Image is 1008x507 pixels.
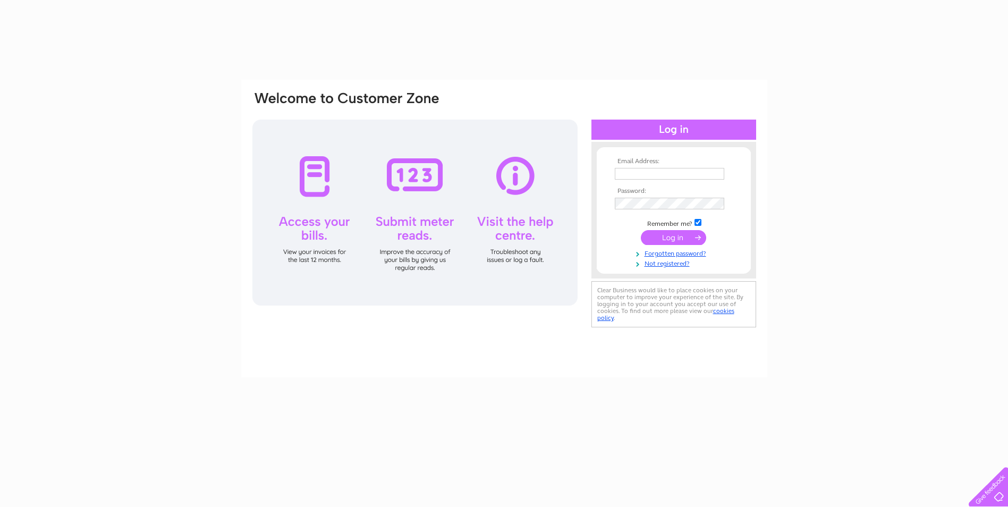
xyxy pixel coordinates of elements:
[615,258,735,268] a: Not registered?
[612,217,735,228] td: Remember me?
[591,281,756,327] div: Clear Business would like to place cookies on your computer to improve your experience of the sit...
[641,230,706,245] input: Submit
[612,188,735,195] th: Password:
[612,158,735,165] th: Email Address:
[597,307,734,322] a: cookies policy
[615,248,735,258] a: Forgotten password?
